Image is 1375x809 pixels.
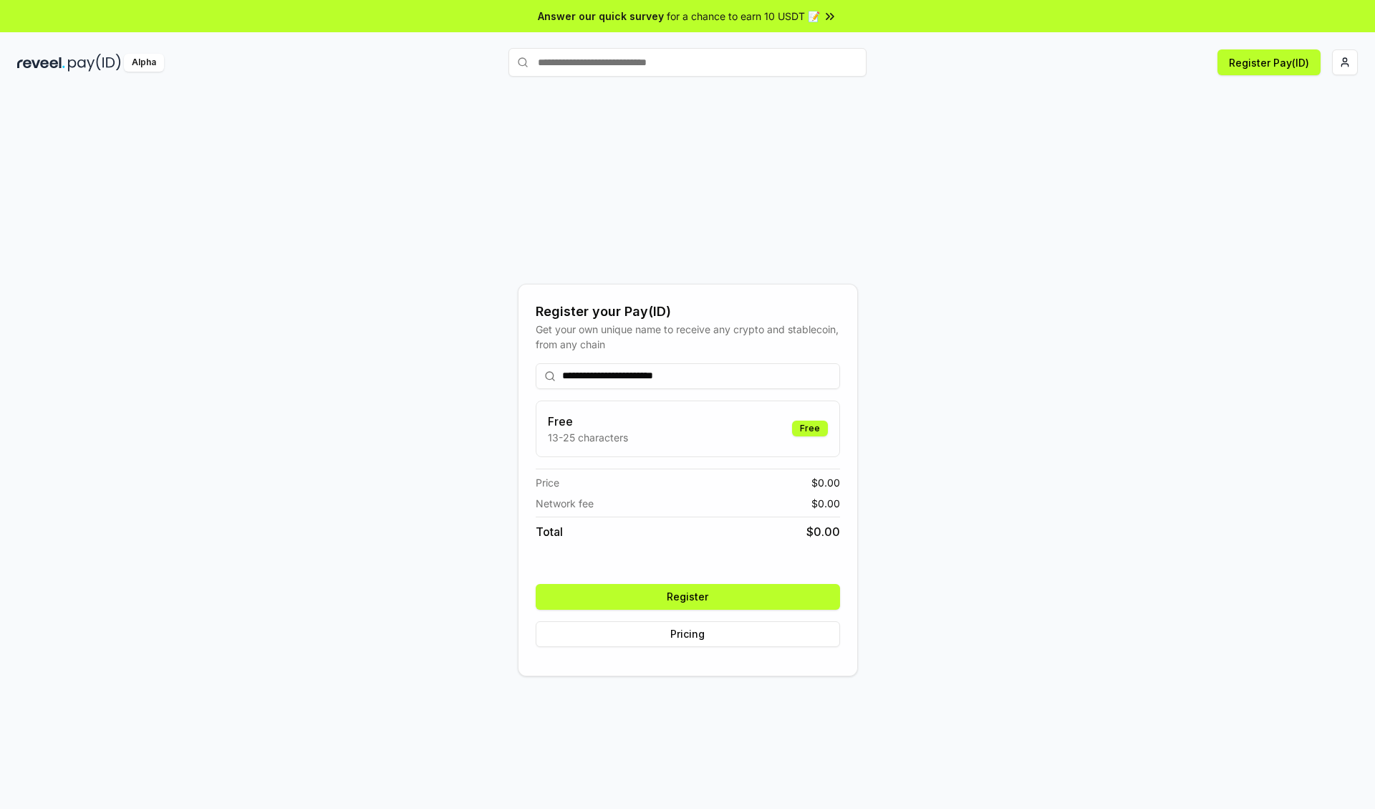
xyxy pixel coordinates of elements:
[536,322,840,352] div: Get your own unique name to receive any crypto and stablecoin, from any chain
[806,523,840,540] span: $ 0.00
[792,421,828,436] div: Free
[536,621,840,647] button: Pricing
[536,584,840,610] button: Register
[536,475,559,490] span: Price
[124,54,164,72] div: Alpha
[536,496,594,511] span: Network fee
[536,302,840,322] div: Register your Pay(ID)
[17,54,65,72] img: reveel_dark
[1217,49,1321,75] button: Register Pay(ID)
[811,475,840,490] span: $ 0.00
[68,54,121,72] img: pay_id
[548,413,628,430] h3: Free
[811,496,840,511] span: $ 0.00
[536,523,563,540] span: Total
[667,9,820,24] span: for a chance to earn 10 USDT 📝
[538,9,664,24] span: Answer our quick survey
[548,430,628,445] p: 13-25 characters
